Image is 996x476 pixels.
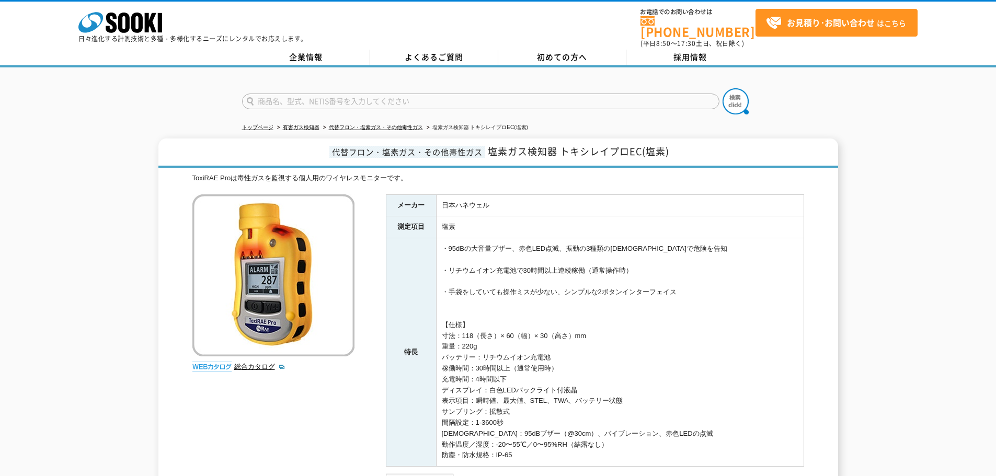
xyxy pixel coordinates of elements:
[436,194,804,216] td: 日本ハネウェル
[677,39,696,48] span: 17:30
[787,16,875,29] strong: お見積り･お問い合わせ
[723,88,749,114] img: btn_search.png
[329,146,485,158] span: 代替フロン・塩素ガス・その他毒性ガス
[498,50,626,65] a: 初めての方へ
[436,238,804,467] td: ・95dBの大音量ブザー、赤色LED点滅、振動の3種類の[DEMOGRAPHIC_DATA]で危険を告知 ・リチウムイオン充電池で30時間以上連続稼働（通常操作時） ・手袋をしていても操作ミスが...
[370,50,498,65] a: よくあるご質問
[488,144,669,158] span: 塩素ガス検知器 トキシレイプロEC(塩素)
[640,39,744,48] span: (平日 ～ 土日、祝日除く)
[537,51,587,63] span: 初めての方へ
[242,50,370,65] a: 企業情報
[640,16,755,38] a: [PHONE_NUMBER]
[283,124,319,130] a: 有害ガス検知器
[192,194,354,356] img: 塩素ガス検知器 トキシレイプロEC(塩素)
[192,362,232,372] img: webカタログ
[626,50,754,65] a: 採用情報
[234,363,285,370] a: 総合カタログ
[329,124,423,130] a: 代替フロン・塩素ガス・その他毒性ガス
[755,9,918,37] a: お見積り･お問い合わせはこちら
[425,122,528,133] li: 塩素ガス検知器 トキシレイプロEC(塩素)
[436,216,804,238] td: 塩素
[78,36,307,42] p: 日々進化する計測技術と多種・多様化するニーズにレンタルでお応えします。
[656,39,671,48] span: 8:50
[386,216,436,238] th: 測定項目
[640,9,755,15] span: お電話でのお問い合わせは
[242,124,273,130] a: トップページ
[386,194,436,216] th: メーカー
[242,94,719,109] input: 商品名、型式、NETIS番号を入力してください
[386,238,436,467] th: 特長
[192,173,804,184] div: ToxiRAE Proは毒性ガスを監視する個人用のワイヤレスモニターです。
[766,15,906,31] span: はこちら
